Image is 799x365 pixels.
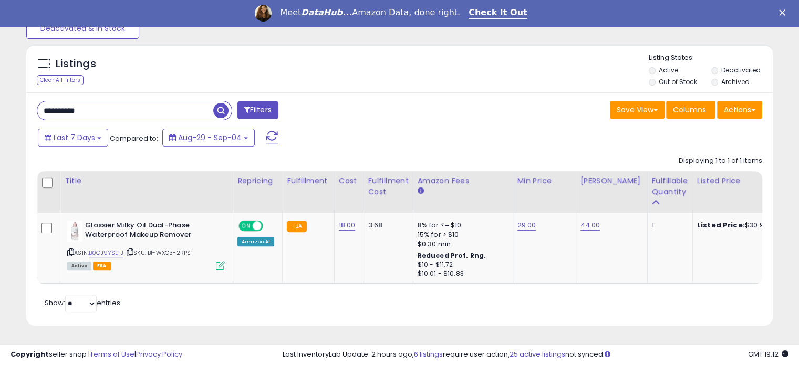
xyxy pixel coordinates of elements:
div: Amazon AI [237,237,274,246]
div: Last InventoryLab Update: 2 hours ago, require user action, not synced. [283,350,788,360]
div: Listed Price [697,175,788,186]
span: OFF [262,221,278,230]
div: $10 - $11.72 [418,260,505,269]
label: Out of Stock [659,77,697,86]
a: 44.00 [580,220,600,231]
div: Cost [339,175,359,186]
div: ASIN: [67,221,225,269]
div: 3.68 [368,221,405,230]
span: All listings currently available for purchase on Amazon [67,262,91,270]
div: Amazon Fees [418,175,509,186]
strong: Copyright [11,349,49,359]
span: | SKU: BI-WXO3-2RPS [125,248,191,257]
i: DataHub... [301,7,352,17]
span: Last 7 Days [54,132,95,143]
span: Show: entries [45,298,120,308]
div: 1 [652,221,684,230]
span: Columns [673,105,706,115]
a: B0CJ9YSLTJ [89,248,123,257]
div: $30.96 [697,221,784,230]
a: 29.00 [517,220,536,231]
div: 8% for <= $10 [418,221,505,230]
div: Close [779,9,790,16]
div: Title [65,175,229,186]
button: Filters [237,101,278,119]
button: Aug-29 - Sep-04 [162,129,255,147]
div: Meet Amazon Data, done right. [280,7,460,18]
b: Listed Price: [697,220,745,230]
a: Privacy Policy [136,349,182,359]
button: Last 7 Days [38,129,108,147]
span: 2025-09-15 19:12 GMT [748,349,788,359]
a: Terms of Use [90,349,134,359]
div: $10.01 - $10.83 [418,269,505,278]
div: [PERSON_NAME] [580,175,643,186]
div: Fulfillment [287,175,329,186]
button: Save View [610,101,665,119]
p: Listing States: [649,53,773,63]
div: 15% for > $10 [418,230,505,239]
img: Profile image for Georgie [255,5,272,22]
div: Min Price [517,175,572,186]
div: $0.30 min [418,239,505,249]
img: 41AbQulgIvL._SL40_.jpg [67,221,82,242]
small: Amazon Fees. [418,186,424,196]
span: Compared to: [110,133,158,143]
a: 25 active listings [510,349,565,359]
button: Deactivated & In Stock [26,18,139,39]
label: Deactivated [721,66,760,75]
label: Archived [721,77,749,86]
button: Columns [666,101,715,119]
div: Repricing [237,175,278,186]
button: Actions [717,101,762,119]
small: FBA [287,221,306,232]
span: ON [240,221,253,230]
span: Aug-29 - Sep-04 [178,132,242,143]
a: Check It Out [469,7,527,19]
a: 18.00 [339,220,356,231]
div: Fulfillment Cost [368,175,409,197]
a: 6 listings [414,349,443,359]
div: Clear All Filters [37,75,84,85]
b: Reduced Prof. Rng. [418,251,486,260]
label: Active [659,66,678,75]
div: seller snap | | [11,350,182,360]
h5: Listings [56,57,96,71]
div: Fulfillable Quantity [652,175,688,197]
div: Displaying 1 to 1 of 1 items [679,156,762,166]
b: Glossier Milky Oil Dual-Phase Waterproof Makeup Remover [85,221,213,243]
span: FBA [93,262,111,270]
